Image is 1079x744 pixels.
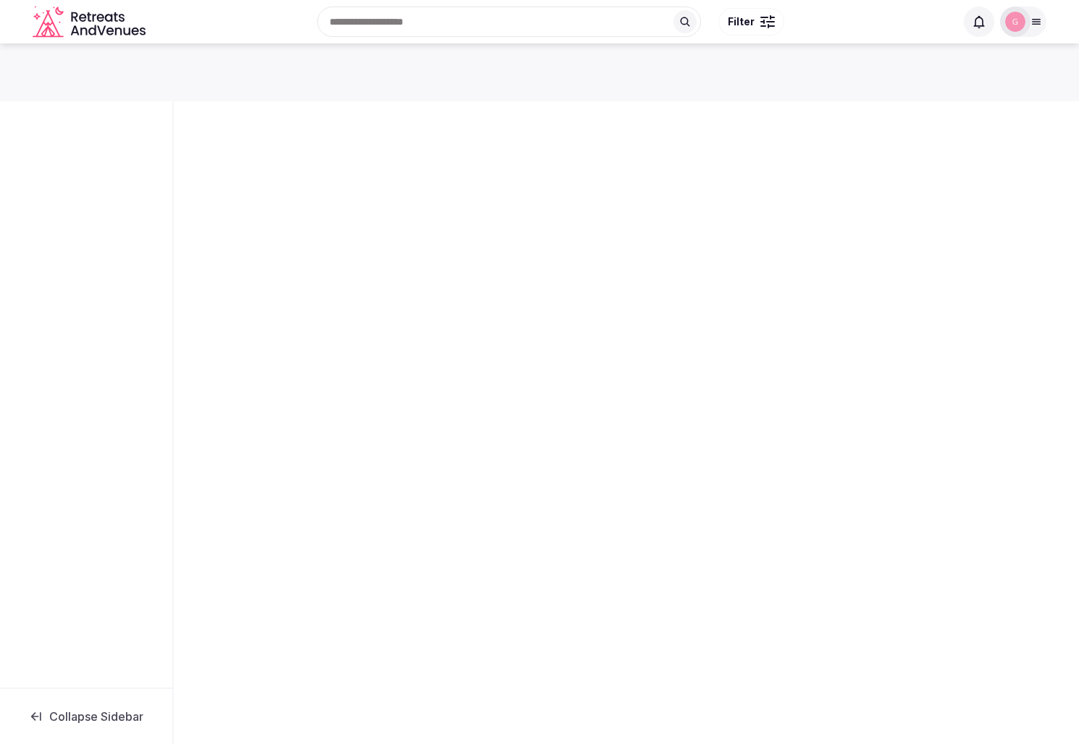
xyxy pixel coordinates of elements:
span: Filter [728,14,755,29]
a: Visit the homepage [33,6,148,38]
button: Collapse Sidebar [12,701,161,732]
span: Collapse Sidebar [49,709,143,724]
svg: Retreats and Venues company logo [33,6,148,38]
button: Filter [718,8,784,35]
img: Glen Hayes [1005,12,1025,32]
